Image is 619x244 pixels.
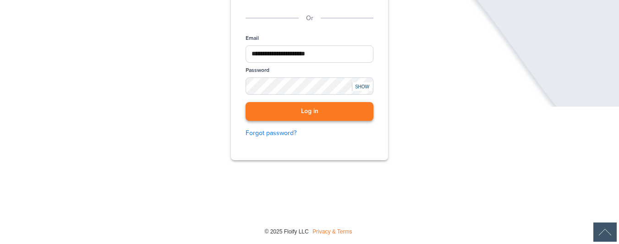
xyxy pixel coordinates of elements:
[593,222,617,242] div: Scroll Back to Top
[246,128,373,138] a: Forgot password?
[593,222,617,242] img: Back to Top
[312,228,352,235] a: Privacy & Terms
[306,13,313,23] p: Or
[246,102,373,121] button: Log in
[352,82,372,91] div: SHOW
[264,228,308,235] span: © 2025 Floify LLC
[246,77,373,95] input: Password
[246,34,259,42] label: Email
[246,45,373,63] input: Email
[246,66,269,74] label: Password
